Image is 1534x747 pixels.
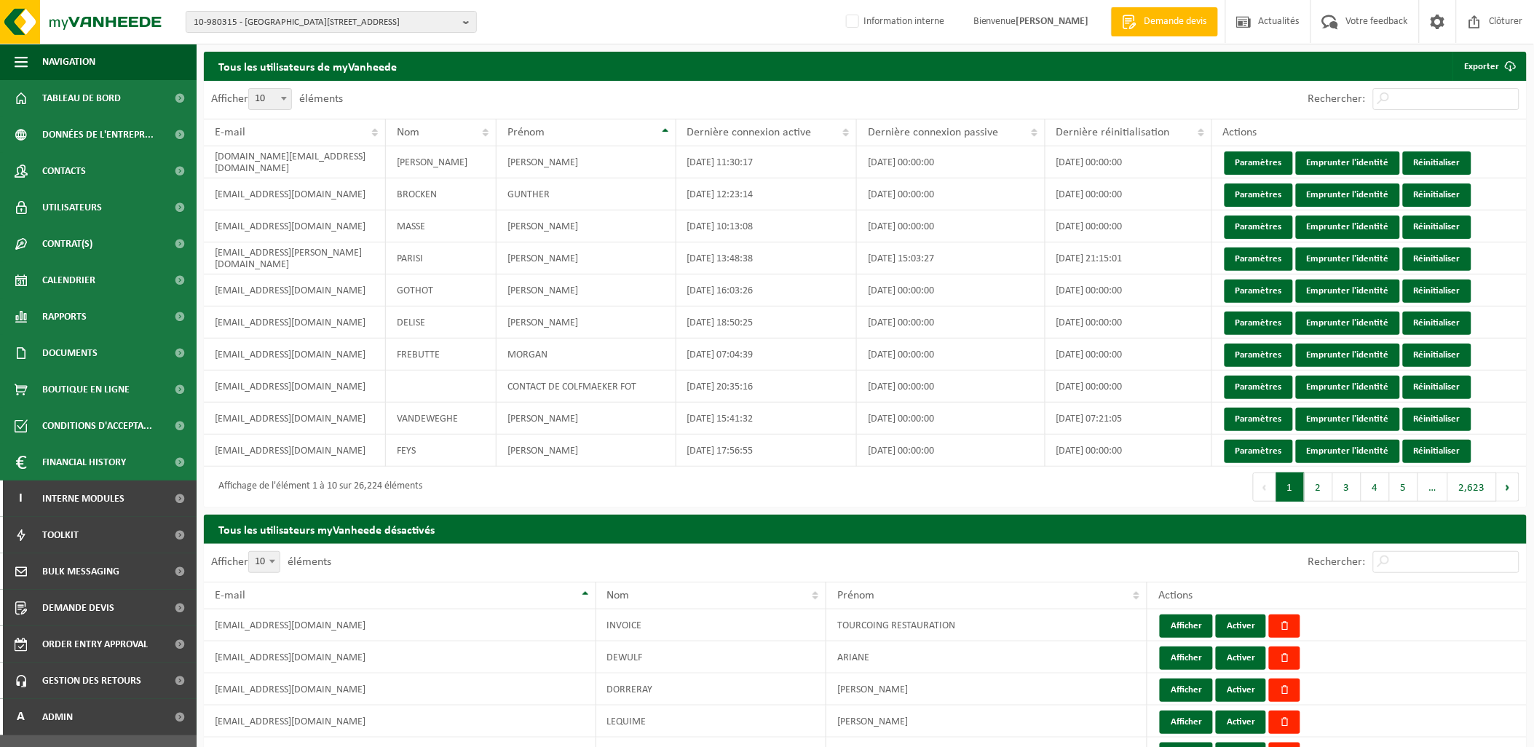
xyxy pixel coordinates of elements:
[15,481,28,517] span: I
[42,262,95,299] span: Calendrier
[1296,408,1400,431] a: Emprunter l'identité
[386,178,496,210] td: BROCKEN
[1045,307,1212,339] td: [DATE] 00:00:00
[1497,473,1519,502] button: Next
[837,590,874,601] span: Prénom
[248,88,292,110] span: 10
[826,641,1147,673] td: ARIANE
[1403,248,1471,271] a: Réinitialiser
[1141,15,1211,29] span: Demande devis
[676,435,857,467] td: [DATE] 17:56:55
[497,242,676,274] td: [PERSON_NAME]
[596,705,827,738] td: LEQUIME
[42,44,95,80] span: Navigation
[42,626,148,663] span: Order entry approval
[1448,473,1497,502] button: 2,623
[204,403,386,435] td: [EMAIL_ADDRESS][DOMAIN_NAME]
[1276,473,1305,502] button: 1
[1045,371,1212,403] td: [DATE] 00:00:00
[1225,312,1293,335] a: Paramètres
[1158,590,1193,601] span: Actions
[1016,16,1089,27] strong: [PERSON_NAME]
[1361,473,1390,502] button: 4
[42,299,87,335] span: Rapports
[1160,711,1213,734] button: Afficher
[1333,473,1361,502] button: 3
[1225,440,1293,463] a: Paramètres
[1296,216,1400,239] a: Emprunter l'identité
[497,274,676,307] td: [PERSON_NAME]
[1453,52,1525,81] a: Exporter
[1225,248,1293,271] a: Paramètres
[1296,280,1400,303] a: Emprunter l'identité
[211,474,422,500] div: Affichage de l'élément 1 à 10 sur 26,224 éléments
[215,590,245,601] span: E-mail
[676,307,857,339] td: [DATE] 18:50:25
[676,146,857,178] td: [DATE] 11:30:17
[857,371,1045,403] td: [DATE] 00:00:00
[857,307,1045,339] td: [DATE] 00:00:00
[42,408,152,444] span: Conditions d'accepta...
[1225,280,1293,303] a: Paramètres
[1403,151,1471,175] a: Réinitialiser
[42,699,73,735] span: Admin
[211,556,331,568] label: Afficher éléments
[1296,312,1400,335] a: Emprunter l'identité
[15,699,28,735] span: A
[826,705,1147,738] td: [PERSON_NAME]
[386,307,496,339] td: DELISE
[42,116,154,153] span: Données de l'entrepr...
[204,673,596,705] td: [EMAIL_ADDRESS][DOMAIN_NAME]
[497,146,676,178] td: [PERSON_NAME]
[1225,216,1293,239] a: Paramètres
[676,210,857,242] td: [DATE] 10:13:08
[497,178,676,210] td: GUNTHER
[1403,344,1471,367] a: Réinitialiser
[826,673,1147,705] td: [PERSON_NAME]
[204,371,386,403] td: [EMAIL_ADDRESS][DOMAIN_NAME]
[42,153,86,189] span: Contacts
[607,590,630,601] span: Nom
[826,609,1147,641] td: TOURCOING RESTAURATION
[1296,344,1400,367] a: Emprunter l'identité
[1296,151,1400,175] a: Emprunter l'identité
[248,551,280,573] span: 10
[857,403,1045,435] td: [DATE] 00:00:00
[204,641,596,673] td: [EMAIL_ADDRESS][DOMAIN_NAME]
[596,641,827,673] td: DEWULF
[857,178,1045,210] td: [DATE] 00:00:00
[42,371,130,408] span: Boutique en ligne
[204,339,386,371] td: [EMAIL_ADDRESS][DOMAIN_NAME]
[1308,94,1366,106] label: Rechercher:
[857,435,1045,467] td: [DATE] 00:00:00
[1045,339,1212,371] td: [DATE] 00:00:00
[42,517,79,553] span: Toolkit
[204,210,386,242] td: [EMAIL_ADDRESS][DOMAIN_NAME]
[497,307,676,339] td: [PERSON_NAME]
[249,552,280,572] span: 10
[676,242,857,274] td: [DATE] 13:48:38
[868,127,998,138] span: Dernière connexion passive
[1403,280,1471,303] a: Réinitialiser
[857,210,1045,242] td: [DATE] 00:00:00
[386,435,496,467] td: FEYS
[1225,344,1293,367] a: Paramètres
[204,52,411,80] h2: Tous les utilisateurs de myVanheede
[386,146,496,178] td: [PERSON_NAME]
[204,435,386,467] td: [EMAIL_ADDRESS][DOMAIN_NAME]
[1223,127,1257,138] span: Actions
[857,274,1045,307] td: [DATE] 00:00:00
[1225,376,1293,399] a: Paramètres
[204,609,596,641] td: [EMAIL_ADDRESS][DOMAIN_NAME]
[186,11,477,33] button: 10-980315 - [GEOGRAPHIC_DATA][STREET_ADDRESS]
[1045,242,1212,274] td: [DATE] 21:15:01
[204,178,386,210] td: [EMAIL_ADDRESS][DOMAIN_NAME]
[1111,7,1218,36] a: Demande devis
[204,307,386,339] td: [EMAIL_ADDRESS][DOMAIN_NAME]
[857,242,1045,274] td: [DATE] 15:03:27
[1045,210,1212,242] td: [DATE] 00:00:00
[215,127,245,138] span: E-mail
[1296,248,1400,271] a: Emprunter l'identité
[1403,376,1471,399] a: Réinitialiser
[843,11,944,33] label: Information interne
